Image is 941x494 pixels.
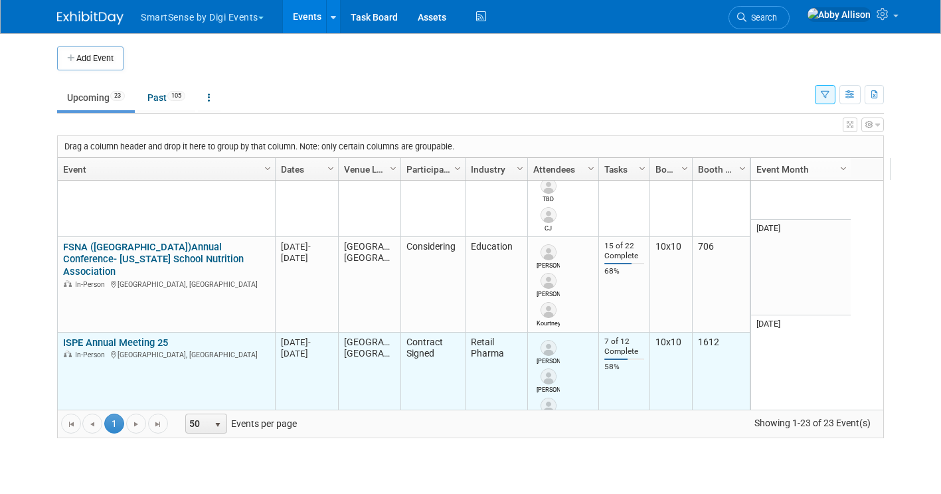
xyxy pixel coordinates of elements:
a: Booth Number [698,158,741,181]
span: Go to the last page [153,419,163,430]
img: Abby Allison [807,7,871,22]
button: Add Event [57,46,124,70]
div: Peter Sourek [537,289,560,299]
span: Go to the next page [131,419,141,430]
a: Venue Location [344,158,392,181]
span: Events per page [169,414,310,434]
div: 58% [604,362,643,372]
img: Griggs Josh [541,340,556,356]
a: Go to the first page [61,414,81,434]
td: 10x10 [649,333,692,428]
img: Kourtney Miller [541,302,556,318]
a: Column Settings [386,158,401,178]
div: Jose Correa [537,384,560,394]
img: Laura Wisdom [541,244,556,260]
a: Column Settings [513,158,528,178]
div: Drag a column header and drop it here to group by that column. Note: only certain columns are gro... [58,136,883,157]
a: Search [728,6,790,29]
img: Jose Correa [541,369,556,384]
a: Column Settings [584,158,599,178]
div: [GEOGRAPHIC_DATA], [GEOGRAPHIC_DATA] [63,278,269,289]
span: Column Settings [388,163,398,174]
div: TBD [537,194,560,204]
td: Education [465,237,527,333]
a: Column Settings [837,158,851,178]
div: [GEOGRAPHIC_DATA], [GEOGRAPHIC_DATA] [63,349,269,360]
span: Column Settings [637,163,647,174]
div: Laura Wisdom [537,260,560,270]
img: TBD [541,178,556,194]
img: In-Person Event [64,280,72,287]
a: Participation [406,158,456,181]
span: Column Settings [737,163,748,174]
div: [DATE] [281,337,332,348]
a: Column Settings [678,158,693,178]
a: ISPE Annual Meeting 25 [63,337,168,349]
div: 68% [604,266,643,276]
a: Column Settings [451,158,466,178]
span: 105 [167,91,185,101]
img: Adi Lavi-Loebl [541,398,556,414]
img: Peter Sourek [541,273,556,289]
span: In-Person [75,351,109,359]
div: 15 of 22 Complete [604,241,643,261]
td: 10x10 [649,237,692,333]
a: Event Month [756,158,842,181]
td: [GEOGRAPHIC_DATA], [GEOGRAPHIC_DATA] [338,237,400,333]
span: Column Settings [838,163,849,174]
div: [DATE] [281,252,332,264]
td: [DATE] [751,220,851,315]
div: Kourtney Miller [537,318,560,328]
td: [GEOGRAPHIC_DATA], [GEOGRAPHIC_DATA] [338,333,400,428]
span: Go to the previous page [87,419,98,430]
span: 23 [110,91,125,101]
a: Dates [281,158,329,181]
a: Column Settings [261,158,276,178]
span: Column Settings [515,163,525,174]
span: Column Settings [679,163,690,174]
span: select [213,420,223,430]
img: ExhibitDay [57,11,124,25]
a: Go to the previous page [82,414,102,434]
span: Column Settings [452,163,463,174]
span: Column Settings [325,163,336,174]
span: Search [746,13,777,23]
a: Column Settings [736,158,750,178]
div: [DATE] [281,241,332,252]
a: Booth Size [655,158,683,181]
a: Column Settings [324,158,339,178]
a: Attendees [533,158,590,181]
span: - [308,337,311,347]
div: Griggs Josh [537,356,560,366]
a: Upcoming23 [57,85,135,110]
img: CJ Lewis [541,207,556,223]
a: Tasks [604,158,641,181]
a: Column Settings [636,158,650,178]
td: [DATE] [751,315,851,411]
td: 1612 [692,333,750,428]
img: In-Person Event [64,351,72,357]
span: - [308,242,311,252]
a: Go to the last page [148,414,168,434]
span: Column Settings [262,163,273,174]
a: Event [63,158,266,181]
span: Go to the first page [66,419,76,430]
a: Industry [471,158,519,181]
span: Showing 1-23 of 23 Event(s) [742,414,883,432]
td: Contract Signed [400,333,465,428]
a: FSNA ([GEOGRAPHIC_DATA])Annual Conference- [US_STATE] School Nutrition Association [63,241,244,278]
span: 50 [186,414,209,433]
div: [DATE] [281,348,332,359]
div: 7 of 12 Complete [604,337,643,357]
span: 1 [104,414,124,434]
a: Go to the next page [126,414,146,434]
a: Past105 [137,85,195,110]
span: In-Person [75,280,109,289]
td: 706 [692,237,750,333]
td: Retail Pharma [465,333,527,428]
div: CJ Lewis [537,223,560,233]
td: Considering [400,237,465,333]
span: Column Settings [586,163,596,174]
